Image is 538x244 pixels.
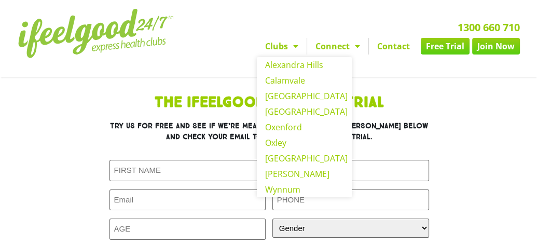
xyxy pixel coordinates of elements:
a: [GEOGRAPHIC_DATA] [257,88,352,104]
a: [GEOGRAPHIC_DATA] [257,104,352,119]
a: Contact [369,38,418,55]
a: Clubs [257,38,307,55]
h3: Try us for free and see if we’re meant to be. Pop in your [PERSON_NAME] below and check your emai... [109,120,429,142]
h1: The IfeelGood Free Gym Trial [41,96,498,110]
a: Connect [307,38,368,55]
a: Join Now [472,38,520,55]
a: Oxley [257,135,352,151]
a: Free Trial [421,38,470,55]
ul: Clubs [257,57,352,197]
a: Calamvale [257,73,352,88]
input: PHONE [272,189,429,211]
a: [GEOGRAPHIC_DATA] [257,151,352,166]
input: AGE [109,219,266,240]
a: Alexandra Hills [257,57,352,73]
nav: Menu [197,38,520,55]
a: [PERSON_NAME] [257,166,352,182]
input: Email [109,189,266,211]
input: FIRST NAME [109,160,266,181]
a: 1300 660 710 [458,20,520,34]
a: Oxenford [257,119,352,135]
a: Wynnum [257,182,352,197]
